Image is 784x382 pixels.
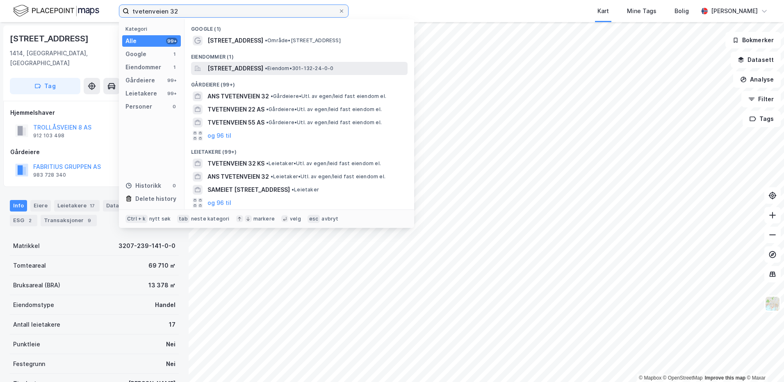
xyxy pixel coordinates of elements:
button: Analyse [733,71,781,88]
button: og 96 til [207,198,231,208]
div: Nei [166,359,175,369]
div: Handel [155,300,175,310]
div: Google [125,49,146,59]
div: Ctrl + k [125,215,148,223]
div: Leietakere [54,200,100,211]
div: esc [308,215,320,223]
div: Eiere [30,200,51,211]
div: 17 [169,320,175,330]
div: markere [253,216,275,222]
div: Datasett [103,200,134,211]
span: • [292,186,294,193]
div: Hjemmelshaver [10,108,178,118]
div: Eiendommer [125,62,161,72]
span: Gårdeiere • Utl. av egen/leid fast eiendom el. [266,106,382,113]
span: Gårdeiere • Utl. av egen/leid fast eiendom el. [266,119,382,126]
input: Søk på adresse, matrikkel, gårdeiere, leietakere eller personer [129,5,338,17]
div: avbryt [321,216,338,222]
span: Leietaker [292,186,319,193]
div: Kart [597,6,609,16]
div: Historikk [125,181,161,191]
div: 1 [171,64,178,70]
button: Filter [741,91,781,107]
div: nytt søk [149,216,171,222]
div: [STREET_ADDRESS] [10,32,90,45]
a: Improve this map [705,375,745,381]
button: Bokmerker [725,32,781,48]
div: Alle [125,36,137,46]
span: • [265,37,267,43]
span: • [265,65,267,71]
span: SAMEIET [STREET_ADDRESS] [207,185,290,195]
div: 13 378 ㎡ [148,280,175,290]
span: TVETENVEIEN 32 KS [207,159,264,168]
div: neste kategori [191,216,230,222]
div: Eiendomstype [13,300,54,310]
span: Leietaker • Utl. av egen/leid fast eiendom el. [271,173,385,180]
iframe: Chat Widget [743,343,784,382]
button: Tag [10,78,80,94]
div: Personer [125,102,152,111]
button: og 96 til [207,131,231,141]
span: TVETENVEIEN 22 AS [207,105,264,114]
button: Tags [743,111,781,127]
div: 912 103 498 [33,132,64,139]
div: 0 [171,103,178,110]
span: [STREET_ADDRESS] [207,36,263,45]
div: 3207-239-141-0-0 [119,241,175,251]
div: 69 710 ㎡ [148,261,175,271]
span: TVETENVEIEN 55 AS [207,118,264,127]
div: Matrikkel [13,241,40,251]
img: Z [765,296,780,312]
span: • [271,93,273,99]
div: 99+ [166,38,178,44]
a: OpenStreetMap [663,375,703,381]
div: Antall leietakere [13,320,60,330]
span: • [266,106,269,112]
div: 17 [88,202,96,210]
span: Eiendom • 301-132-24-0-0 [265,65,334,72]
div: 1 [171,51,178,57]
span: Leietaker • Utl. av egen/leid fast eiendom el. [266,160,381,167]
div: Bolig [675,6,689,16]
span: • [266,160,269,166]
div: Kontrollprogram for chat [743,343,784,382]
div: velg [290,216,301,222]
div: Bruksareal (BRA) [13,280,60,290]
div: Mine Tags [627,6,656,16]
div: 99+ [166,90,178,97]
a: Mapbox [639,375,661,381]
span: ANS TVETENVEIEN 32 [207,172,269,182]
div: ESG [10,215,37,226]
div: Gårdeiere [10,147,178,157]
div: [PERSON_NAME] [711,6,758,16]
div: 99+ [166,77,178,84]
div: Delete history [135,194,176,204]
div: 9 [85,216,93,225]
span: • [271,173,273,180]
div: Nei [166,339,175,349]
div: Festegrunn [13,359,45,369]
div: 2 [26,216,34,225]
span: ANS TVETENVEIEN 32 [207,91,269,101]
span: • [266,119,269,125]
div: tab [177,215,189,223]
div: Leietakere (99+) [185,142,414,157]
div: 0 [171,182,178,189]
div: Info [10,200,27,211]
div: Gårdeiere (99+) [185,75,414,90]
div: Punktleie [13,339,40,349]
img: logo.f888ab2527a4732fd821a326f86c7f29.svg [13,4,99,18]
span: Område • [STREET_ADDRESS] [265,37,341,44]
div: Kategori [125,26,181,32]
div: Leietakere [125,89,157,98]
span: [STREET_ADDRESS] [207,64,263,73]
span: Gårdeiere • Utl. av egen/leid fast eiendom el. [271,93,386,100]
div: Gårdeiere [125,75,155,85]
div: Eiendommer (1) [185,47,414,62]
div: 983 728 340 [33,172,66,178]
div: Google (1) [185,19,414,34]
div: Tomteareal [13,261,46,271]
div: Transaksjoner [41,215,97,226]
button: Datasett [731,52,781,68]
